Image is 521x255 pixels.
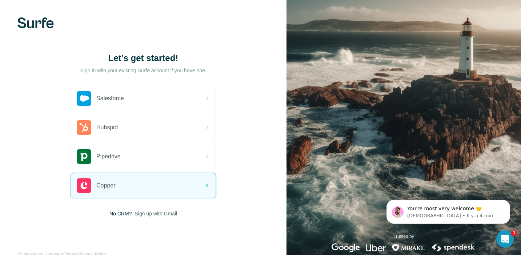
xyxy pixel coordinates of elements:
[77,120,91,135] img: hubspot's logo
[17,17,54,28] img: Surfe's logo
[511,230,517,236] span: 1
[431,243,476,252] img: spendesk's logo
[96,181,115,190] span: Copper
[77,149,91,164] img: pipedrive's logo
[77,91,91,106] img: salesforce's logo
[109,210,132,217] span: No CRM?
[71,52,216,64] h1: Let’s get started!
[393,233,414,240] p: Trusted by
[96,152,121,161] span: Pipedrive
[80,67,207,74] p: Sign in with your existing Surfe account if you have one.
[77,178,91,193] img: copper's logo
[366,243,386,252] img: uber's logo
[376,185,521,235] iframe: Intercom notifications message
[96,123,118,132] span: Hubspot
[332,243,360,252] img: google's logo
[496,230,514,248] iframe: Intercom live chat
[96,94,124,103] span: Salesforce
[392,243,425,252] img: mirakl's logo
[135,210,177,217] button: Sign up with Gmail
